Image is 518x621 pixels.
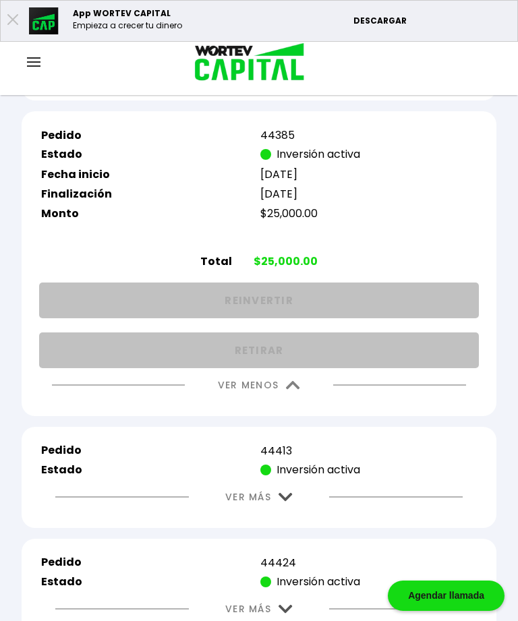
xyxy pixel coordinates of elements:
img: hamburguer-menu2 [27,57,40,67]
b: Pedido [41,442,82,459]
b: Pedido [41,127,82,144]
img: flecha abajo [279,605,293,614]
p: [DATE] [260,167,477,183]
img: appicon [29,7,59,34]
div: Agendar llamada [388,581,505,611]
b: Pedido [41,554,82,570]
b: Estado [41,462,82,478]
img: flecha arriba [286,381,300,390]
td: 44424 [260,554,478,572]
button: REINVERTIR [39,283,479,318]
b: Finalización [41,186,112,202]
button: VER MÁS [205,480,313,514]
td: 44385 [260,126,478,144]
p: DESCARGAR [353,15,511,27]
b: Estado [41,146,82,162]
b: Fecha inicio [41,167,110,182]
p: Empieza a crecer tu dinero [73,20,182,32]
td: [DATE] [260,185,478,203]
b: Estado [41,574,82,590]
p: Inversión activa [260,574,477,590]
img: flecha abajo [279,493,293,502]
span: $25,000.00 [260,206,318,221]
td: 44413 [260,442,478,460]
b: $25,000.00 [254,254,318,269]
p: App WORTEV CAPITAL [73,7,182,20]
b: Monto [41,206,79,221]
p: Inversión activa [260,462,477,478]
b: Total [200,254,232,269]
p: Inversión activa [260,146,477,162]
button: RETIRAR [39,332,479,368]
img: logo_wortev_capital [181,41,310,85]
a: VER MENOS [218,378,279,392]
button: VER MENOS [198,368,320,403]
a: VER MÁS [225,490,271,504]
a: VER MÁS [225,602,271,616]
